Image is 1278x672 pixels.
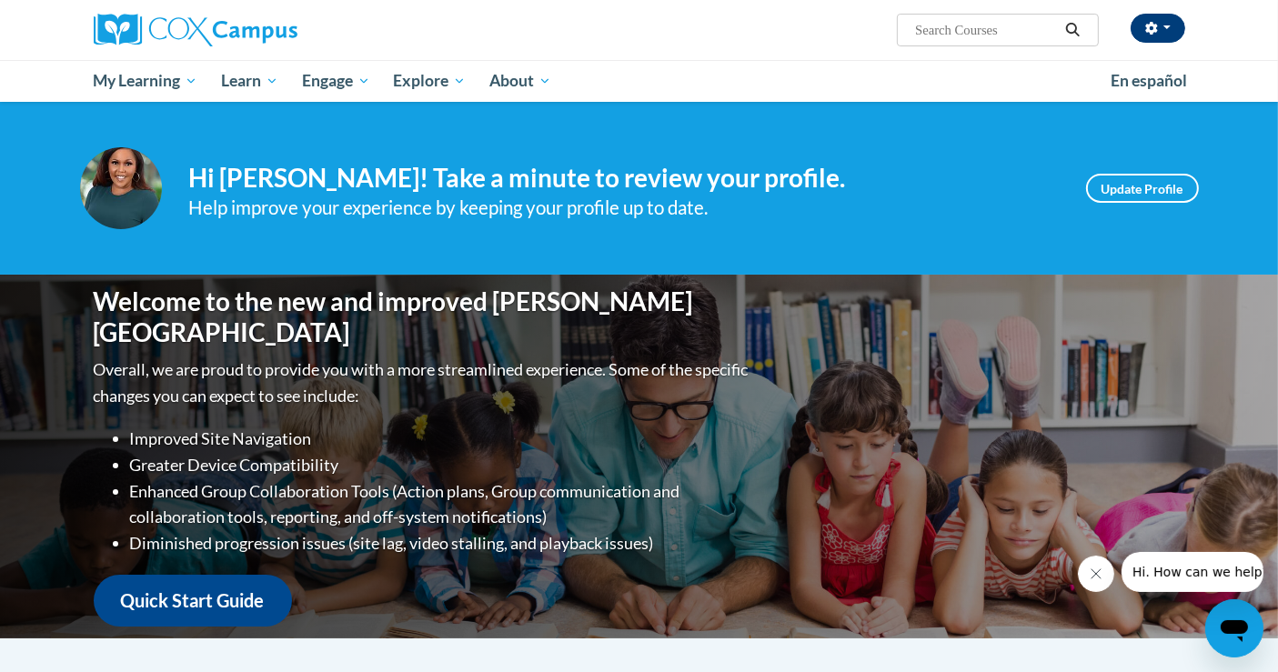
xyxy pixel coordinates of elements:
a: Cox Campus [94,14,439,46]
span: Learn [221,70,278,92]
li: Improved Site Navigation [130,426,753,452]
li: Diminished progression issues (site lag, video stalling, and playback issues) [130,530,753,557]
span: Hi. How can we help? [11,13,147,27]
a: Quick Start Guide [94,575,292,627]
span: My Learning [93,70,197,92]
img: Cox Campus [94,14,297,46]
a: Learn [209,60,290,102]
a: En español [1099,62,1199,100]
button: Search [1059,19,1086,41]
li: Enhanced Group Collaboration Tools (Action plans, Group communication and collaboration tools, re... [130,478,753,531]
a: About [478,60,563,102]
a: Explore [381,60,478,102]
span: Explore [393,70,466,92]
div: Main menu [66,60,1213,102]
div: Help improve your experience by keeping your profile up to date. [189,193,1059,223]
span: Engage [302,70,370,92]
input: Search Courses [913,19,1059,41]
button: Account Settings [1131,14,1185,43]
a: Engage [290,60,382,102]
a: Update Profile [1086,174,1199,203]
span: About [489,70,551,92]
p: Overall, we are proud to provide you with a more streamlined experience. Some of the specific cha... [94,356,753,409]
iframe: Message from company [1122,552,1263,592]
img: Profile Image [80,147,162,229]
h4: Hi [PERSON_NAME]! Take a minute to review your profile. [189,163,1059,194]
li: Greater Device Compatibility [130,452,753,478]
iframe: Button to launch messaging window [1205,599,1263,657]
a: My Learning [82,60,210,102]
span: En español [1111,71,1187,90]
h1: Welcome to the new and improved [PERSON_NAME][GEOGRAPHIC_DATA] [94,286,753,347]
iframe: Close message [1078,556,1114,592]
